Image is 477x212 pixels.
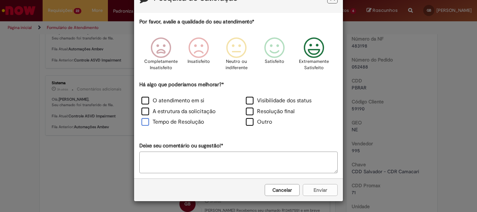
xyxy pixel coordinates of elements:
button: Cancelar [265,184,300,196]
p: Neutro ou indiferente [224,58,249,71]
label: O atendimento em si [141,97,204,105]
div: Neutro ou indiferente [219,32,254,80]
div: Extremamente Satisfeito [294,32,334,80]
label: Por favor, avalie a qualidade do seu atendimento* [139,18,254,25]
div: Satisfeito [256,32,292,80]
p: Satisfeito [265,58,284,65]
div: Completamente Insatisfeito [143,32,179,80]
label: A estrutura da solicitação [141,108,215,116]
label: Deixe seu comentário ou sugestão!* [139,142,223,149]
div: Insatisfeito [181,32,217,80]
div: Há algo que poderíamos melhorar?* [139,81,338,128]
label: Outro [246,118,272,126]
label: Tempo de Resolução [141,118,204,126]
p: Completamente Insatisfeito [144,58,178,71]
label: Visibilidade dos status [246,97,311,105]
p: Extremamente Satisfeito [299,58,329,71]
p: Insatisfeito [188,58,210,65]
label: Resolução final [246,108,295,116]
